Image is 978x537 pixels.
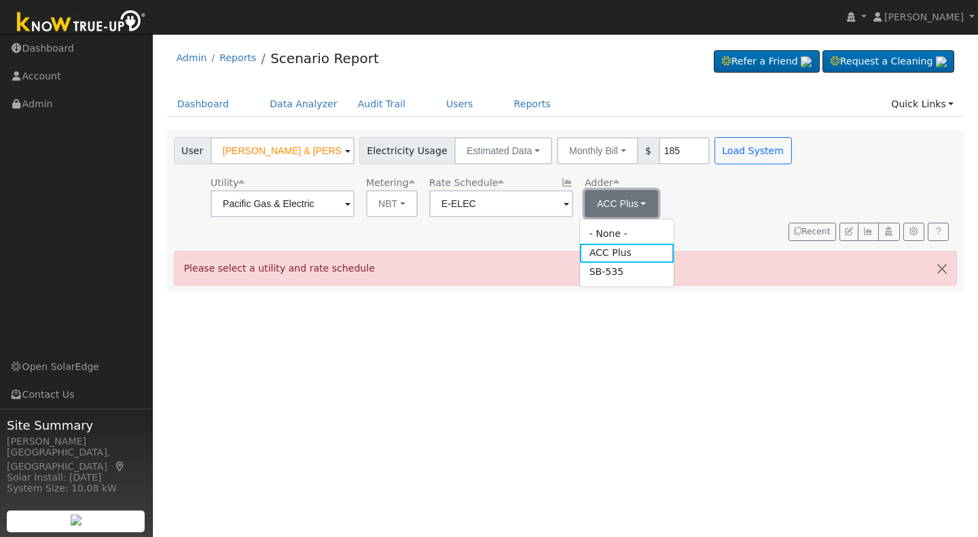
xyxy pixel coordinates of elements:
[366,176,418,190] div: Metering
[7,481,145,496] div: System Size: 10.08 kW
[219,52,256,63] a: Reports
[557,137,638,164] button: Monthly Bill
[878,223,899,242] button: Login As
[580,263,674,282] a: SB-535
[638,137,659,164] span: $
[177,52,207,63] a: Admin
[7,445,145,474] div: [GEOGRAPHIC_DATA], [GEOGRAPHIC_DATA]
[928,252,956,285] button: Close
[259,92,348,117] a: Data Analyzer
[114,461,126,472] a: Map
[585,190,659,217] button: ACC Plus
[429,190,573,217] input: Select a Rate Schedule
[714,137,792,164] button: Load System
[7,434,145,449] div: [PERSON_NAME]
[822,50,954,73] a: Request a Cleaning
[71,515,81,525] img: retrieve
[936,56,947,67] img: retrieve
[211,190,355,217] input: Select a Utility
[839,223,858,242] button: Edit User
[348,92,416,117] a: Audit Trail
[580,224,674,243] a: - None -
[184,263,375,274] span: Please select a utility and rate schedule
[436,92,484,117] a: Users
[884,12,964,22] span: [PERSON_NAME]
[174,137,211,164] span: User
[585,176,659,190] div: Adder
[928,223,949,242] a: Help Link
[858,223,879,242] button: Multi-Series Graph
[504,92,561,117] a: Reports
[10,7,153,38] img: Know True-Up
[580,244,674,263] a: ACC Plus
[167,92,240,117] a: Dashboard
[211,137,355,164] input: Select a User
[801,56,812,67] img: retrieve
[714,50,820,73] a: Refer a Friend
[270,50,379,67] a: Scenario Report
[7,470,145,485] div: Solar Install: [DATE]
[7,416,145,434] span: Site Summary
[454,137,552,164] button: Estimated Data
[789,223,836,242] button: Recent
[211,176,355,190] div: Utility
[881,92,964,117] a: Quick Links
[903,223,924,242] button: Settings
[366,190,418,217] button: NBT
[429,177,504,188] span: Alias: None
[359,137,455,164] span: Electricity Usage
